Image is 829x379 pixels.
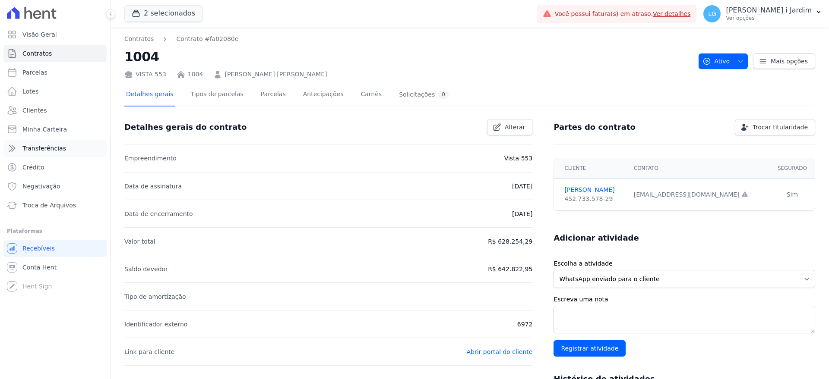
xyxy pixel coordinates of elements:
[753,53,815,69] a: Mais opções
[554,340,626,357] input: Registrar atividade
[124,153,177,163] p: Empreendimento
[554,259,815,268] label: Escolha a atividade
[188,70,203,79] a: 1004
[3,159,107,176] a: Crédito
[22,68,47,77] span: Parcelas
[176,34,238,44] a: Contrato #fa02080e
[3,240,107,257] a: Recebíveis
[554,122,636,132] h3: Partes do contrato
[124,34,154,44] a: Contratos
[438,91,449,99] div: 0
[735,119,815,135] a: Trocar titularidade
[225,70,327,79] a: [PERSON_NAME] [PERSON_NAME]
[22,125,67,134] span: Minha Carteira
[397,84,450,106] a: Solicitações0
[770,179,815,211] td: Sim
[22,201,76,210] span: Troca de Arquivos
[124,5,203,22] button: 2 selecionados
[771,57,808,66] span: Mais opções
[124,181,182,191] p: Data de assinatura
[359,84,383,106] a: Carnês
[22,182,60,191] span: Negativação
[124,122,247,132] h3: Detalhes gerais do contrato
[3,259,107,276] a: Conta Hent
[124,347,174,357] p: Link para cliente
[124,34,692,44] nav: Breadcrumb
[3,140,107,157] a: Transferências
[22,144,66,153] span: Transferências
[124,236,155,247] p: Valor total
[653,10,691,17] a: Ver detalhes
[124,264,168,274] p: Saldo devedor
[22,263,57,272] span: Conta Hent
[3,64,107,81] a: Parcelas
[554,233,639,243] h3: Adicionar atividade
[124,291,186,302] p: Tipo de amortização
[555,9,691,19] span: Você possui fatura(s) em atraso.
[505,123,525,132] span: Alterar
[3,45,107,62] a: Contratos
[629,158,770,179] th: Contato
[124,209,193,219] p: Data de encerramento
[753,123,808,132] span: Trocar titularidade
[726,15,812,22] p: Ver opções
[124,319,187,329] p: Identificador externo
[259,84,288,106] a: Parcelas
[488,264,532,274] p: R$ 642.822,95
[3,121,107,138] a: Minha Carteira
[699,53,748,69] button: Ativo
[22,106,47,115] span: Clientes
[517,319,533,329] p: 6972
[3,26,107,43] a: Visão Geral
[3,197,107,214] a: Troca de Arquivos
[487,119,533,135] a: Alterar
[554,295,815,304] label: Escreva uma nota
[488,236,532,247] p: R$ 628.254,29
[124,34,238,44] nav: Breadcrumb
[3,102,107,119] a: Clientes
[3,83,107,100] a: Lotes
[696,2,829,26] button: LG [PERSON_NAME] i Jardim Ver opções
[512,209,532,219] p: [DATE]
[702,53,730,69] span: Ativo
[7,226,103,236] div: Plataformas
[301,84,345,106] a: Antecipações
[22,30,57,39] span: Visão Geral
[512,181,532,191] p: [DATE]
[770,158,815,179] th: Segurado
[189,84,245,106] a: Tipos de parcelas
[124,47,692,66] h2: 1004
[124,84,175,106] a: Detalhes gerais
[22,49,52,58] span: Contratos
[22,163,44,172] span: Crédito
[3,178,107,195] a: Negativação
[564,194,623,204] div: 452.733.578-29
[634,190,765,199] div: [EMAIL_ADDRESS][DOMAIN_NAME]
[554,158,628,179] th: Cliente
[466,348,532,355] a: Abrir portal do cliente
[22,87,39,96] span: Lotes
[22,244,55,253] span: Recebíveis
[708,11,716,17] span: LG
[399,91,449,99] div: Solicitações
[504,153,533,163] p: Vista 553
[564,185,623,194] a: [PERSON_NAME]
[726,6,812,15] p: [PERSON_NAME] i Jardim
[124,70,166,79] div: VISTA 553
